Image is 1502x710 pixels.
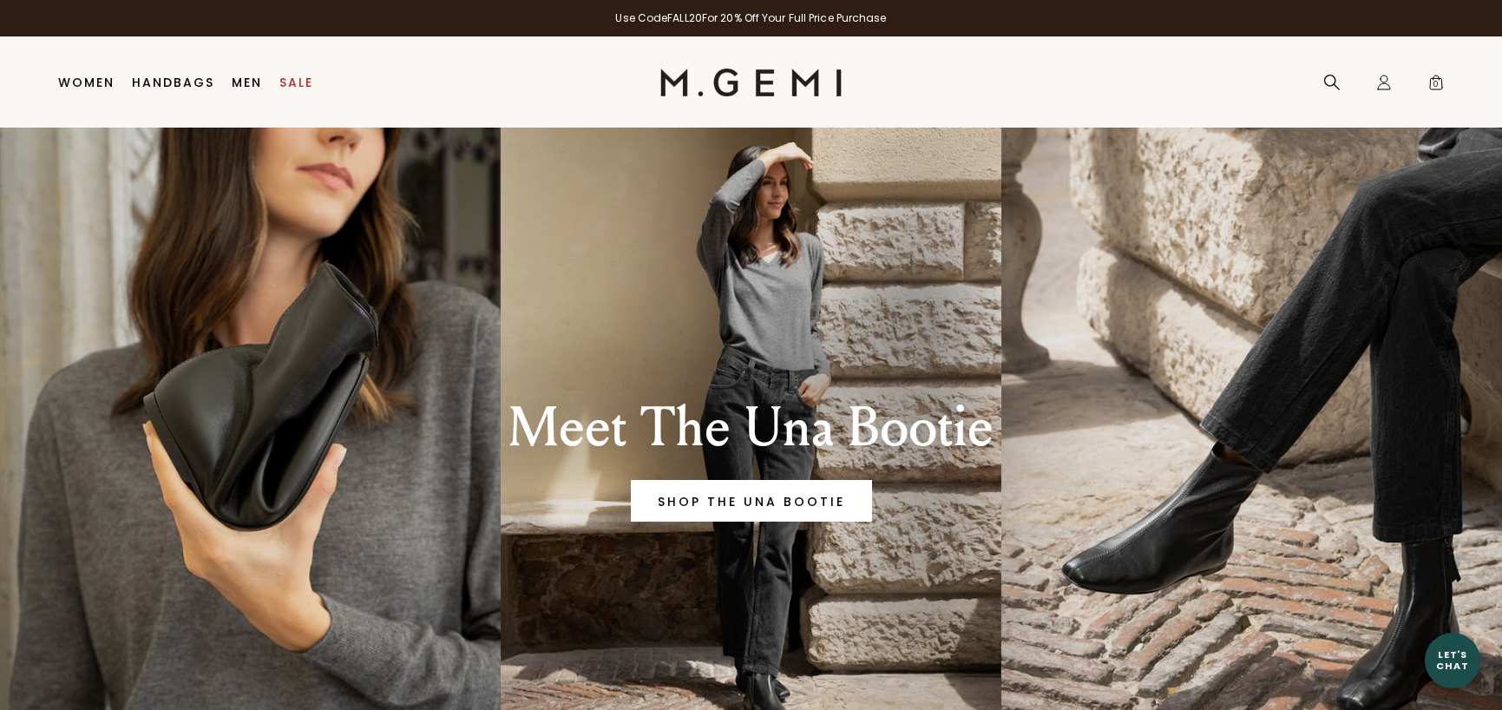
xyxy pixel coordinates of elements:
a: Handbags [132,76,214,89]
div: Meet The Una Bootie [450,397,1053,459]
div: Let's Chat [1425,649,1480,671]
strong: FALL20 [667,10,702,25]
span: 0 [1427,77,1445,95]
a: Men [232,76,262,89]
img: M.Gemi [660,69,842,96]
a: Women [58,76,115,89]
a: Banner primary button [631,480,872,522]
a: Sale [279,76,313,89]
